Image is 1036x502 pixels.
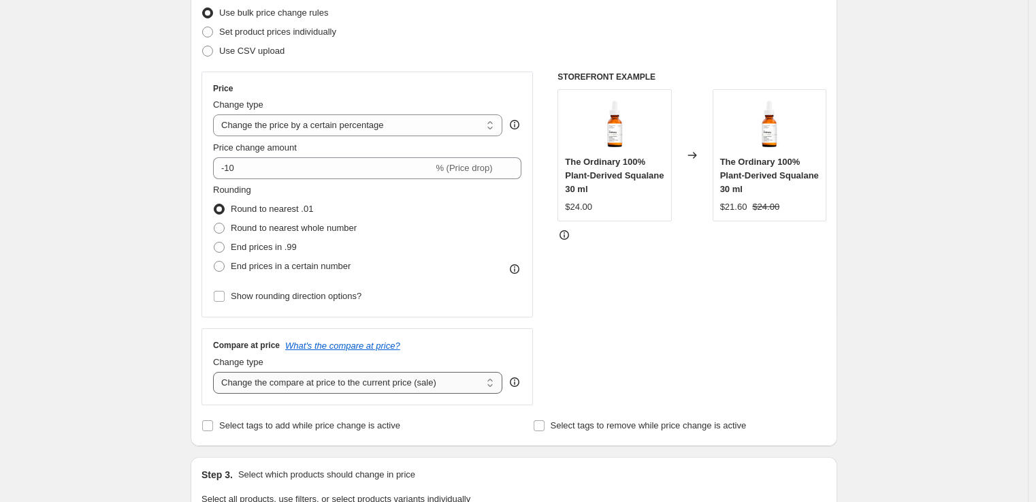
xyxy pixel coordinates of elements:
[213,83,233,94] h3: Price
[565,157,664,194] span: The Ordinary 100% Plant-Derived Squalane 30 ml
[508,118,521,131] div: help
[213,185,251,195] span: Rounding
[720,157,819,194] span: The Ordinary 100% Plant-Derived Squalane 30 ml
[219,27,336,37] span: Set product prices individually
[720,200,747,214] div: $21.60
[213,157,433,179] input: -15
[219,420,400,430] span: Select tags to add while price change is active
[231,291,361,301] span: Show rounding direction options?
[213,357,263,367] span: Change type
[752,200,779,214] strike: $24.00
[238,468,415,482] p: Select which products should change in price
[231,204,313,214] span: Round to nearest .01
[436,163,492,173] span: % (Price drop)
[231,223,357,233] span: Round to nearest whole number
[219,7,328,18] span: Use bulk price change rules
[587,97,642,151] img: the-ordinary-plant-derived-squalane-1_80x.jpg
[285,341,400,351] button: What's the compare at price?
[565,200,592,214] div: $24.00
[219,46,285,56] span: Use CSV upload
[231,261,351,271] span: End prices in a certain number
[551,420,747,430] span: Select tags to remove while price change is active
[213,99,263,110] span: Change type
[231,242,297,252] span: End prices in .99
[508,375,521,389] div: help
[213,142,297,153] span: Price change amount
[557,72,826,82] h6: STOREFRONT EXAMPLE
[742,97,796,151] img: the-ordinary-plant-derived-squalane-1_80x.jpg
[201,468,233,482] h2: Step 3.
[213,340,280,351] h3: Compare at price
